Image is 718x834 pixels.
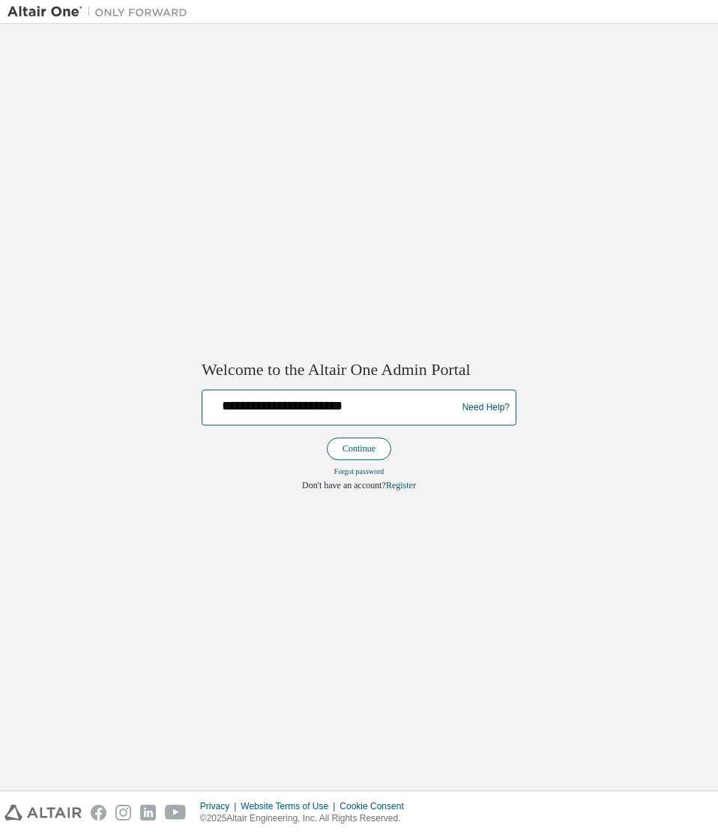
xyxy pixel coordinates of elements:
button: Continue [327,438,391,460]
p: © 2025 Altair Engineering, Inc. All Rights Reserved. [200,812,413,825]
a: Need Help? [462,407,510,408]
img: linkedin.svg [140,805,156,820]
a: Forgot password [334,468,384,476]
div: Website Terms of Use [241,800,340,812]
img: facebook.svg [91,805,106,820]
div: Privacy [200,800,241,812]
img: youtube.svg [165,805,187,820]
span: Don't have an account? [302,481,386,491]
img: Altair One [7,4,195,19]
img: instagram.svg [115,805,131,820]
img: altair_logo.svg [4,805,82,820]
div: Cookie Consent [340,800,412,812]
h2: Welcome to the Altair One Admin Portal [202,359,516,380]
a: Register [386,481,416,491]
